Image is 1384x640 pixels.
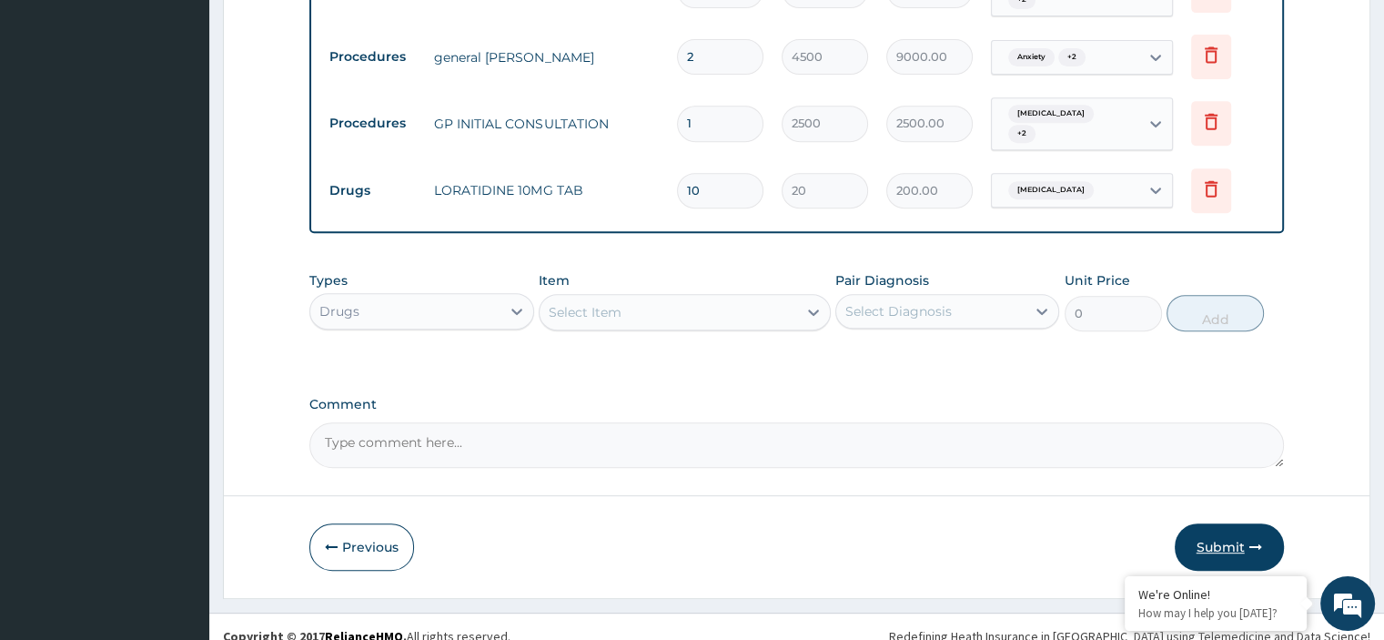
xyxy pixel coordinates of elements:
div: Select Item [549,303,621,321]
div: Drugs [319,302,359,320]
div: Chat with us now [95,102,306,126]
td: Procedures [320,40,425,74]
button: Submit [1175,523,1284,571]
label: Unit Price [1065,271,1130,290]
div: Select Diagnosis [845,302,952,320]
img: d_794563401_company_1708531726252_794563401 [34,91,74,137]
td: general [PERSON_NAME] [425,39,667,76]
span: + 2 [1058,48,1086,66]
label: Types [309,273,348,289]
span: + 2 [1008,125,1035,143]
td: Procedures [320,107,425,140]
textarea: Type your message and hit 'Enter' [9,438,347,502]
div: Minimize live chat window [298,9,342,53]
span: [MEDICAL_DATA] [1008,105,1094,123]
button: Add [1167,295,1264,331]
td: LORATIDINE 10MG TAB [425,172,667,208]
span: We're online! [106,199,251,383]
label: Comment [309,397,1283,412]
td: Drugs [320,174,425,208]
button: Previous [309,523,414,571]
p: How may I help you today? [1138,605,1293,621]
label: Item [539,271,570,290]
div: We're Online! [1138,586,1293,603]
label: Pair Diagnosis [835,271,929,290]
td: GP INITIAL CONSULTATION [425,106,667,142]
span: [MEDICAL_DATA] [1008,181,1094,199]
span: Anxiety [1008,48,1055,66]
